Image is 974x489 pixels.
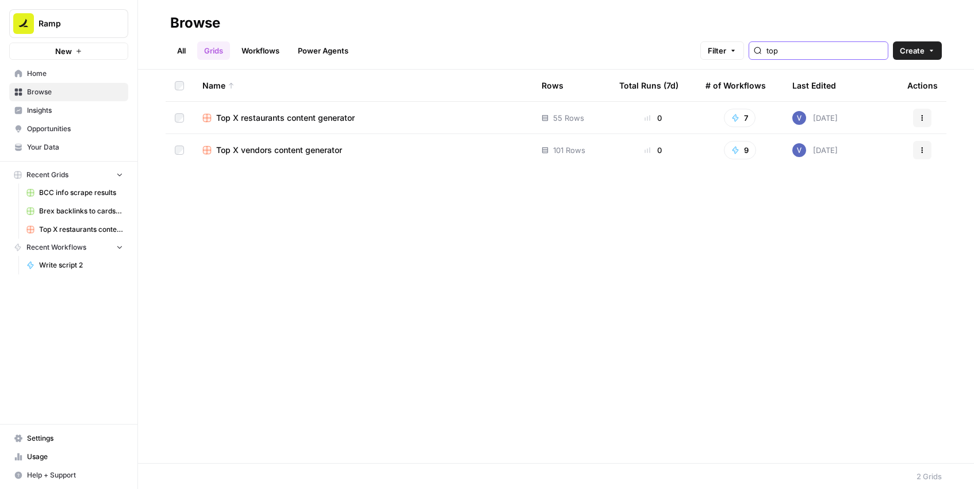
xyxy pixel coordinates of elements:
span: Your Data [27,142,123,152]
a: Top X vendors content generator [202,144,523,156]
div: 0 [619,112,687,124]
span: BCC info scrape results [39,188,123,198]
a: Usage [9,448,128,466]
button: Recent Workflows [9,239,128,256]
a: Insights [9,101,128,120]
span: Ramp [39,18,108,29]
img: Ramp Logo [13,13,34,34]
button: Filter [700,41,744,60]
button: New [9,43,128,60]
div: 0 [619,144,687,156]
div: # of Workflows [705,70,766,101]
span: Recent Workflows [26,242,86,253]
span: Opportunities [27,124,123,134]
a: BCC info scrape results [21,184,128,202]
span: Filter [708,45,726,56]
a: Home [9,64,128,83]
div: Name [202,70,523,101]
div: Actions [907,70,938,101]
span: Browse [27,87,123,97]
span: 101 Rows [553,144,585,156]
button: Help + Support [9,466,128,484]
a: Write script 2 [21,256,128,274]
div: 2 Grids [917,471,942,482]
span: Home [27,68,123,79]
span: Settings [27,433,123,444]
span: Top X restaurants content generator [39,224,123,235]
span: Top X vendors content generator [216,144,342,156]
span: Help + Support [27,470,123,480]
div: Rows [542,70,563,101]
span: Write script 2 [39,260,123,270]
div: Total Runs (7d) [619,70,678,101]
button: 7 [724,109,756,127]
div: Browse [170,14,220,32]
a: Power Agents [291,41,355,60]
a: Top X restaurants content generator [202,112,523,124]
button: 9 [724,141,756,159]
span: New [55,45,72,57]
a: Browse [9,83,128,101]
a: All [170,41,193,60]
a: Opportunities [9,120,128,138]
a: Grids [197,41,230,60]
img: 2tijbeq1l253n59yk5qyo2htxvbk [792,111,806,125]
span: Insights [27,105,123,116]
div: Last Edited [792,70,836,101]
span: Top X restaurants content generator [216,112,355,124]
a: Top X restaurants content generator [21,220,128,239]
button: Create [893,41,942,60]
img: 2tijbeq1l253n59yk5qyo2htxvbk [792,143,806,157]
a: Settings [9,429,128,448]
button: Recent Grids [9,166,128,184]
div: [DATE] [792,111,838,125]
button: Workspace: Ramp [9,9,128,38]
span: Usage [27,452,123,462]
div: [DATE] [792,143,838,157]
a: Your Data [9,138,128,156]
input: Search [766,45,883,56]
span: Brex backlinks to cards page [39,206,123,216]
span: Create [900,45,925,56]
a: Brex backlinks to cards page [21,202,128,220]
span: Recent Grids [26,170,68,180]
span: 55 Rows [553,112,584,124]
a: Workflows [235,41,286,60]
